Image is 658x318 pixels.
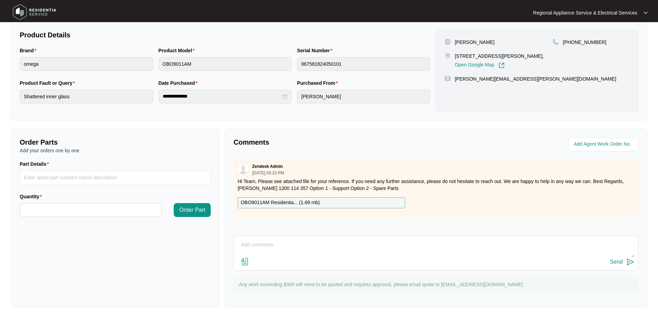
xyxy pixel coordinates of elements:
p: [DATE] 03:15 PM [252,171,284,175]
p: Add your orders one by one [20,147,211,154]
img: user.svg [238,164,248,174]
p: Regional Appliance Service & Electrical Services [533,9,637,16]
p: Zendesk Admin [252,164,283,169]
img: file-attachment-doc.svg [241,257,249,266]
p: Comments [233,137,431,147]
input: Quantity [20,203,161,217]
a: Open Google Map [455,62,505,69]
img: Link-External [498,62,505,69]
label: Quantity [20,193,45,200]
input: Product Fault or Query [20,90,153,103]
input: Product Model [159,57,292,71]
p: Order Parts [20,137,211,147]
p: Any work exceeding $300 will need to be quoted and requires approval, please email quote to [EMAI... [239,281,635,288]
p: Product Details [20,30,430,40]
label: Brand [20,47,39,54]
input: Date Purchased [163,93,282,100]
img: dropdown arrow [643,11,648,15]
p: [PERSON_NAME][EMAIL_ADDRESS][PERSON_NAME][DOMAIN_NAME] [455,75,617,82]
label: Date Purchased [159,80,200,87]
label: Purchased From [297,80,341,87]
p: OBO9011AM Residentia... ( 1.69 mb ) [241,199,320,207]
label: Serial Number [297,47,335,54]
div: Send [610,259,623,265]
img: user-pin [445,39,451,45]
label: Product Fault or Query [20,80,78,87]
p: [PHONE_NUMBER] [563,39,607,46]
img: map-pin [445,75,451,82]
label: Part Details [20,161,52,167]
input: Serial Number [297,57,430,71]
span: Order Part [179,206,205,214]
button: Send [610,257,635,267]
img: map-pin [553,39,559,45]
button: Order Part [174,203,211,217]
input: Purchased From [297,90,430,103]
input: Brand [20,57,153,71]
input: Part Details [20,171,211,184]
p: Hi Team, Please see attached file for your reference. If you need any further assistance, please ... [238,178,634,192]
label: Product Model [159,47,198,54]
p: [STREET_ADDRESS][PERSON_NAME], [455,53,544,60]
img: residentia service logo [10,2,59,22]
input: Add Agent Work Order No. [574,140,634,148]
p: [PERSON_NAME] [455,39,495,46]
img: map-pin [445,53,451,59]
img: send-icon.svg [626,258,635,266]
